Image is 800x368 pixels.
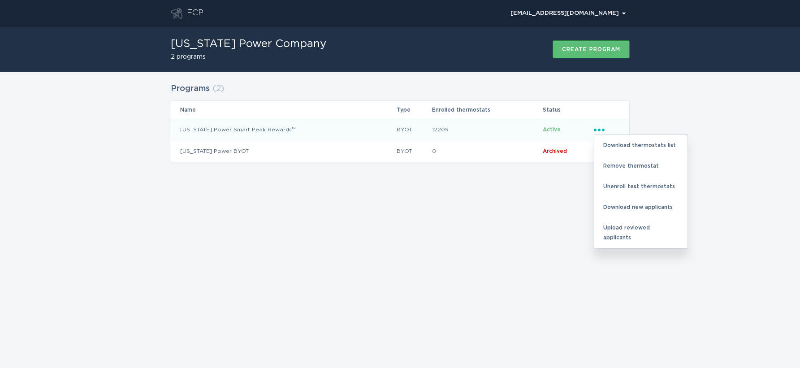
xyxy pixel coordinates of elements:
[510,11,626,16] div: [EMAIL_ADDRESS][DOMAIN_NAME]
[543,127,561,132] span: Active
[171,140,397,162] td: [US_STATE] Power BYOT
[171,101,397,119] th: Name
[543,148,567,154] span: Archived
[432,119,542,140] td: 12209
[594,156,688,176] div: Remove thermostat
[171,140,629,162] tr: 8d6a52c1d73a46e5a16b295e74fc7604
[396,101,432,119] th: Type
[432,140,542,162] td: 0
[171,101,629,119] tr: Table Headers
[171,119,629,140] tr: a83c1515c177425987cf5c621d13ecf6
[187,8,203,19] div: ECP
[506,7,630,20] div: Popover menu
[553,40,630,58] button: Create program
[594,197,688,217] div: Download new applicants
[432,101,542,119] th: Enrolled thermostats
[562,47,620,52] div: Create program
[594,176,688,197] div: Unenroll test thermostats
[171,39,326,49] h1: [US_STATE] Power Company
[171,54,326,60] h2: 2 programs
[396,140,432,162] td: BYOT
[396,119,432,140] td: BYOT
[171,8,182,19] button: Go to dashboard
[594,135,688,156] div: Download thermostats list
[594,217,688,248] div: Upload reviewed applicants
[171,81,210,97] h2: Programs
[212,85,224,93] span: ( 2 )
[506,7,630,20] button: Open user account details
[542,101,593,119] th: Status
[171,119,397,140] td: [US_STATE] Power Smart Peak Rewards™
